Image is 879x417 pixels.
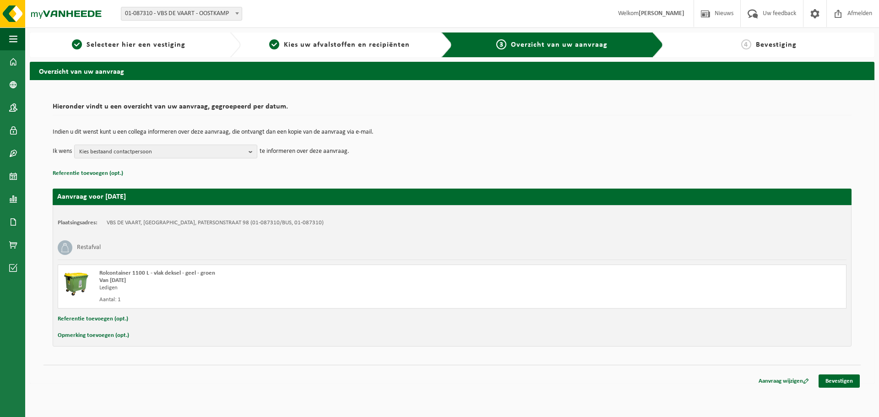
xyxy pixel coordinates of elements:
span: Overzicht van uw aanvraag [511,41,608,49]
strong: Van [DATE] [99,277,126,283]
strong: Plaatsingsadres: [58,220,98,226]
strong: Aanvraag voor [DATE] [57,193,126,200]
div: Aantal: 1 [99,296,489,303]
p: Indien u dit wenst kunt u een collega informeren over deze aanvraag, die ontvangt dan een kopie v... [53,129,852,135]
a: Bevestigen [819,374,860,388]
p: Ik wens [53,145,72,158]
span: 01-087310 - VBS DE VAART - OOSTKAMP [121,7,242,20]
a: Aanvraag wijzigen [752,374,816,388]
h2: Hieronder vindt u een overzicht van uw aanvraag, gegroepeerd per datum. [53,103,852,115]
p: te informeren over deze aanvraag. [260,145,349,158]
span: 01-087310 - VBS DE VAART - OOSTKAMP [121,7,242,21]
a: 1Selecteer hier een vestiging [34,39,222,50]
span: 2 [269,39,279,49]
strong: [PERSON_NAME] [639,10,684,17]
button: Referentie toevoegen (opt.) [58,313,128,325]
button: Opmerking toevoegen (opt.) [58,330,129,341]
span: 4 [741,39,751,49]
a: 2Kies uw afvalstoffen en recipiënten [245,39,434,50]
div: Ledigen [99,284,489,292]
td: VBS DE VAART, [GEOGRAPHIC_DATA], PATERSONSTRAAT 98 (01-087310/BUS, 01-087310) [107,219,324,227]
span: Kies uw afvalstoffen en recipiënten [284,41,410,49]
img: WB-1100-HPE-GN-50.png [63,270,90,297]
span: 1 [72,39,82,49]
button: Kies bestaand contactpersoon [74,145,257,158]
span: Bevestiging [756,41,797,49]
span: 3 [496,39,506,49]
h2: Overzicht van uw aanvraag [30,62,874,80]
span: Selecteer hier een vestiging [87,41,185,49]
h3: Restafval [77,240,101,255]
span: Rolcontainer 1100 L - vlak deksel - geel - groen [99,270,215,276]
button: Referentie toevoegen (opt.) [53,168,123,179]
span: Kies bestaand contactpersoon [79,145,245,159]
